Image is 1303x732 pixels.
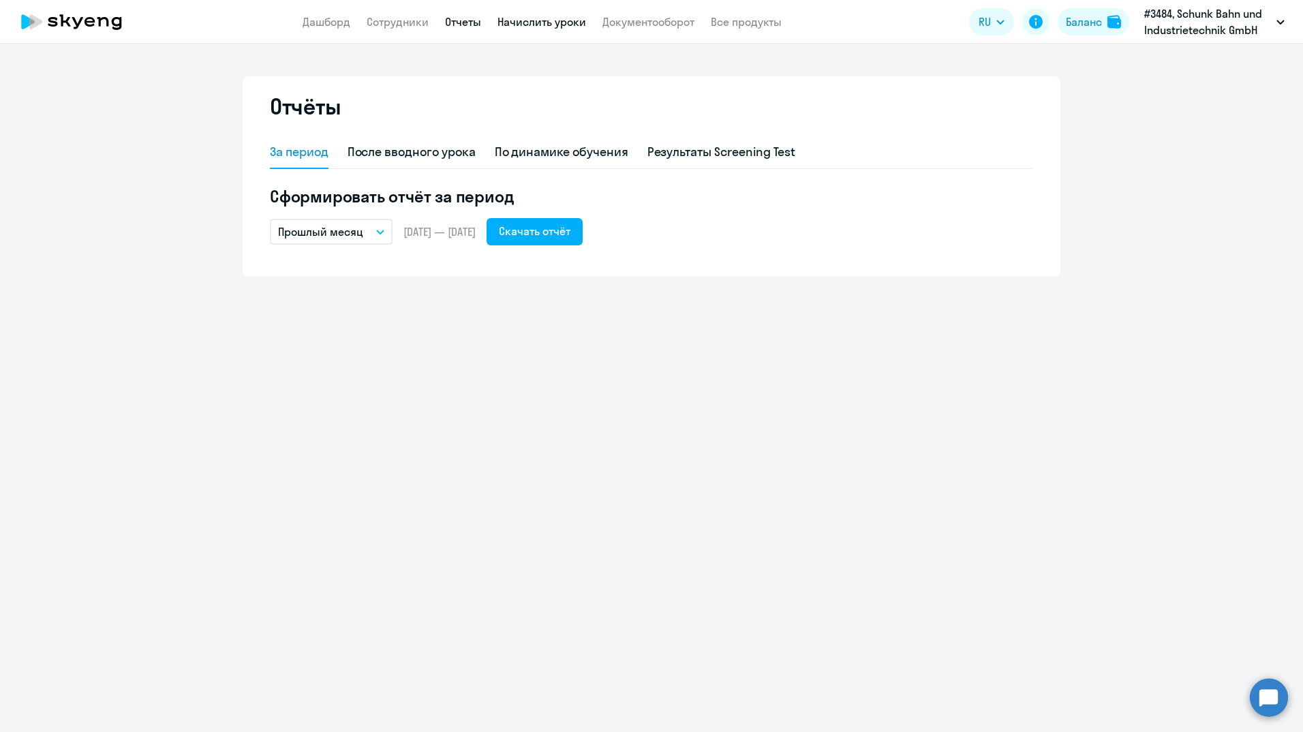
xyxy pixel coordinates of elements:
[487,218,583,245] button: Скачать отчёт
[602,15,694,29] a: Документооборот
[711,15,782,29] a: Все продукты
[969,8,1014,35] button: RU
[1144,5,1271,38] p: #3484, Schunk Bahn und Industrietechnik GmbH
[348,143,476,161] div: После вводного урока
[270,143,328,161] div: За период
[497,15,586,29] a: Начислить уроки
[1107,15,1121,29] img: balance
[1058,8,1129,35] button: Балансbalance
[367,15,429,29] a: Сотрудники
[499,223,570,239] div: Скачать отчёт
[278,224,363,240] p: Прошлый месяц
[403,224,476,239] span: [DATE] — [DATE]
[1137,5,1291,38] button: #3484, Schunk Bahn und Industrietechnik GmbH
[303,15,350,29] a: Дашборд
[445,15,481,29] a: Отчеты
[270,185,1033,207] h5: Сформировать отчёт за период
[1066,14,1102,30] div: Баланс
[270,219,393,245] button: Прошлый месяц
[270,93,341,120] h2: Отчёты
[495,143,628,161] div: По динамике обучения
[979,14,991,30] span: RU
[647,143,796,161] div: Результаты Screening Test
